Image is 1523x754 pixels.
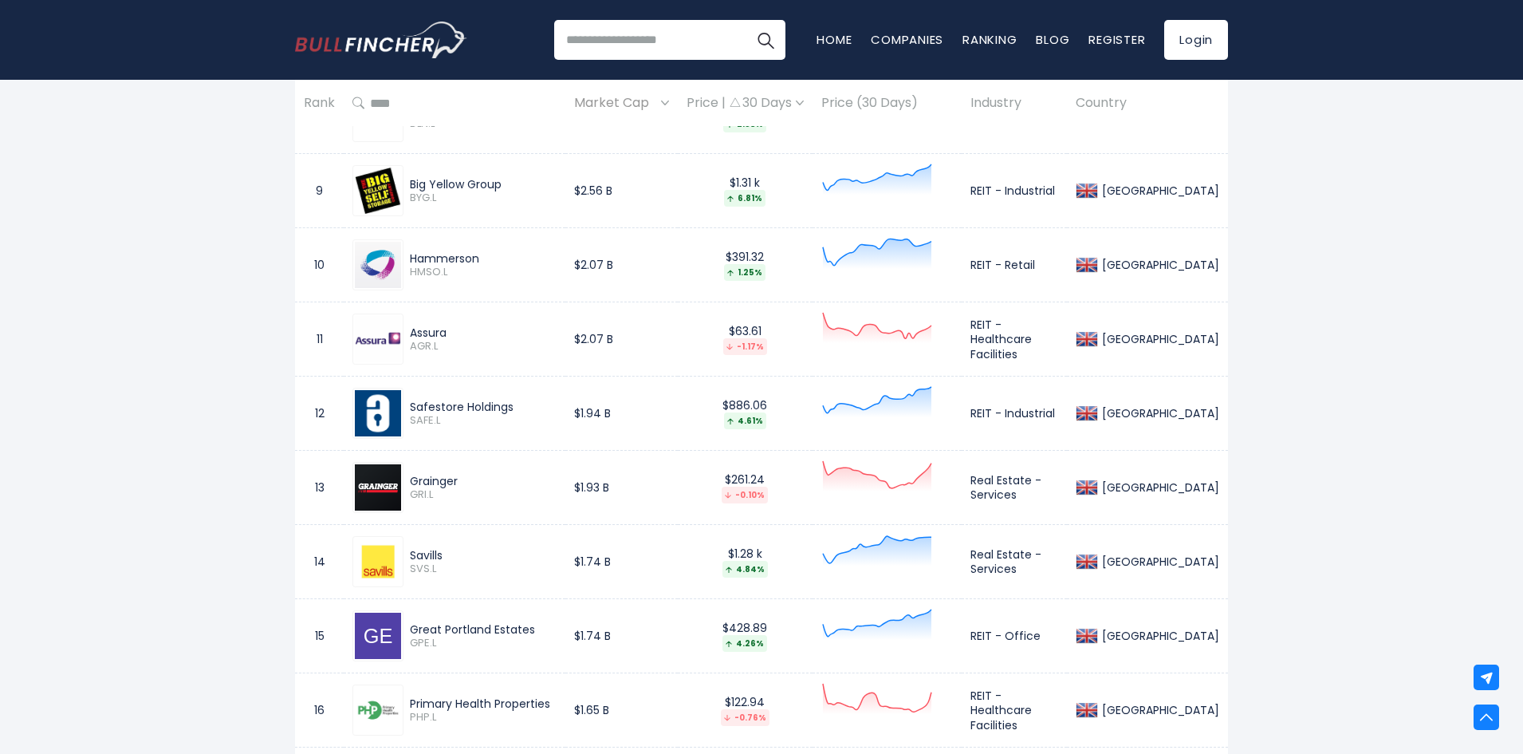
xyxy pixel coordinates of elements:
[1098,332,1219,346] div: [GEOGRAPHIC_DATA]
[687,324,804,355] div: $63.61
[722,487,768,503] div: -0.10%
[962,302,1067,377] td: REIT - Healthcare Facilities
[962,377,1067,451] td: REIT - Industrial
[565,451,678,525] td: $1.93 B
[962,525,1067,599] td: Real Estate - Services
[565,673,678,748] td: $1.65 B
[295,673,344,748] td: 16
[355,464,401,511] img: GRI.L.png
[962,80,1067,127] th: Industry
[355,687,401,733] img: PHP.L.png
[722,635,767,652] div: 4.26%
[355,168,401,214] img: BYG.L.png
[687,95,804,112] div: Price | 30 Days
[565,154,678,228] td: $2.56 B
[295,451,344,525] td: 13
[565,228,678,302] td: $2.07 B
[410,711,557,724] span: PHP.L
[1098,184,1219,198] div: [GEOGRAPHIC_DATA]
[1088,31,1145,48] a: Register
[565,377,678,451] td: $1.94 B
[410,251,557,266] div: Hammerson
[295,302,344,377] td: 11
[1098,406,1219,420] div: [GEOGRAPHIC_DATA]
[410,117,557,131] span: DLN.L
[687,472,804,503] div: $261.24
[410,697,557,711] div: Primary Health Properties
[295,525,344,599] td: 14
[574,91,657,116] span: Market Cap
[817,31,852,48] a: Home
[687,547,804,578] div: $1.28 k
[687,621,804,652] div: $428.89
[565,599,678,673] td: $1.74 B
[410,548,557,563] div: Savills
[295,22,467,58] img: Bullfincher logo
[295,377,344,451] td: 12
[1098,703,1219,717] div: [GEOGRAPHIC_DATA]
[724,264,765,281] div: 1.25%
[410,563,557,576] span: SVS.L
[410,340,557,353] span: AGR.L
[1098,258,1219,272] div: [GEOGRAPHIC_DATA]
[295,599,344,673] td: 15
[1164,20,1228,60] a: Login
[410,177,557,191] div: Big Yellow Group
[410,266,557,279] span: HMSO.L
[1036,31,1069,48] a: Blog
[687,695,804,726] div: $122.94
[962,599,1067,673] td: REIT - Office
[1098,555,1219,569] div: [GEOGRAPHIC_DATA]
[410,488,557,502] span: GRI.L
[565,525,678,599] td: $1.74 B
[410,637,557,650] span: GPE.L
[410,474,557,488] div: Grainger
[962,31,1017,48] a: Ranking
[1098,629,1219,643] div: [GEOGRAPHIC_DATA]
[687,398,804,429] div: $886.06
[355,316,401,362] img: AGR.L.png
[410,414,557,428] span: SAFE.L
[355,539,401,585] img: SVS.L.png
[962,673,1067,748] td: REIT - Healthcare Facilities
[813,80,962,127] th: Price (30 Days)
[295,80,344,127] th: Rank
[962,228,1067,302] td: REIT - Retail
[724,190,765,207] div: 6.81%
[722,561,768,578] div: 4.84%
[723,338,767,355] div: -1.17%
[1067,80,1228,127] th: Country
[721,709,769,726] div: -0.76%
[687,250,804,281] div: $391.32
[687,176,804,207] div: $1.31 k
[355,242,401,288] img: HMSO.L.png
[724,413,766,429] div: 4.61%
[410,622,557,637] div: Great Portland Estates
[1098,480,1219,495] div: [GEOGRAPHIC_DATA]
[410,400,557,414] div: Safestore Holdings
[962,451,1067,525] td: Real Estate - Services
[962,154,1067,228] td: REIT - Industrial
[410,191,557,205] span: BYG.L
[295,22,466,58] a: Go to homepage
[295,154,344,228] td: 9
[295,228,344,302] td: 10
[565,302,678,377] td: $2.07 B
[410,326,557,340] div: Assura
[746,20,785,60] button: Search
[871,31,943,48] a: Companies
[355,390,401,436] img: SAFE.L.png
